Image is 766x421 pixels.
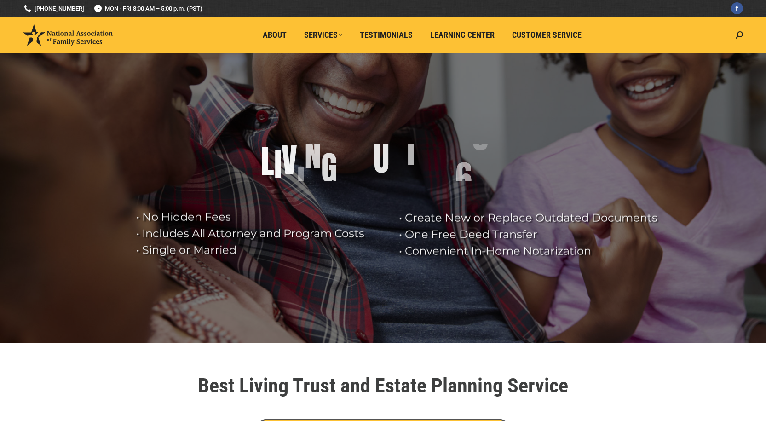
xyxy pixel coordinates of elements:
[360,30,413,40] span: Testimonials
[23,24,113,46] img: National Association of Family Services
[93,4,202,13] span: MON - FRI 8:00 AM – 5:00 p.m. (PST)
[404,133,417,170] div: T
[304,30,342,40] span: Services
[353,26,419,44] a: Testimonials
[136,209,387,259] rs-layer: • No Hidden Fees • Includes All Attorney and Program Costs • Single or Married
[274,146,282,183] div: I
[261,143,274,180] div: L
[731,2,743,14] a: Facebook page opens in new window
[282,142,297,179] div: V
[321,150,337,186] div: G
[263,30,287,40] span: About
[305,136,321,173] div: N
[512,30,582,40] span: Customer Service
[297,164,305,201] div: I
[489,178,505,215] div: 9
[506,26,588,44] a: Customer Service
[424,26,501,44] a: Learning Center
[374,140,389,177] div: U
[455,159,472,196] div: 6
[126,375,641,396] h1: Best Living Trust and Estate Planning Service
[430,30,495,40] span: Learning Center
[256,26,293,44] a: About
[472,118,489,155] div: 9
[23,4,84,13] a: [PHONE_NUMBER]
[399,210,666,260] rs-layer: • Create New or Replace Outdated Documents • One Free Deed Transfer • Convenient In-Home Notariza...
